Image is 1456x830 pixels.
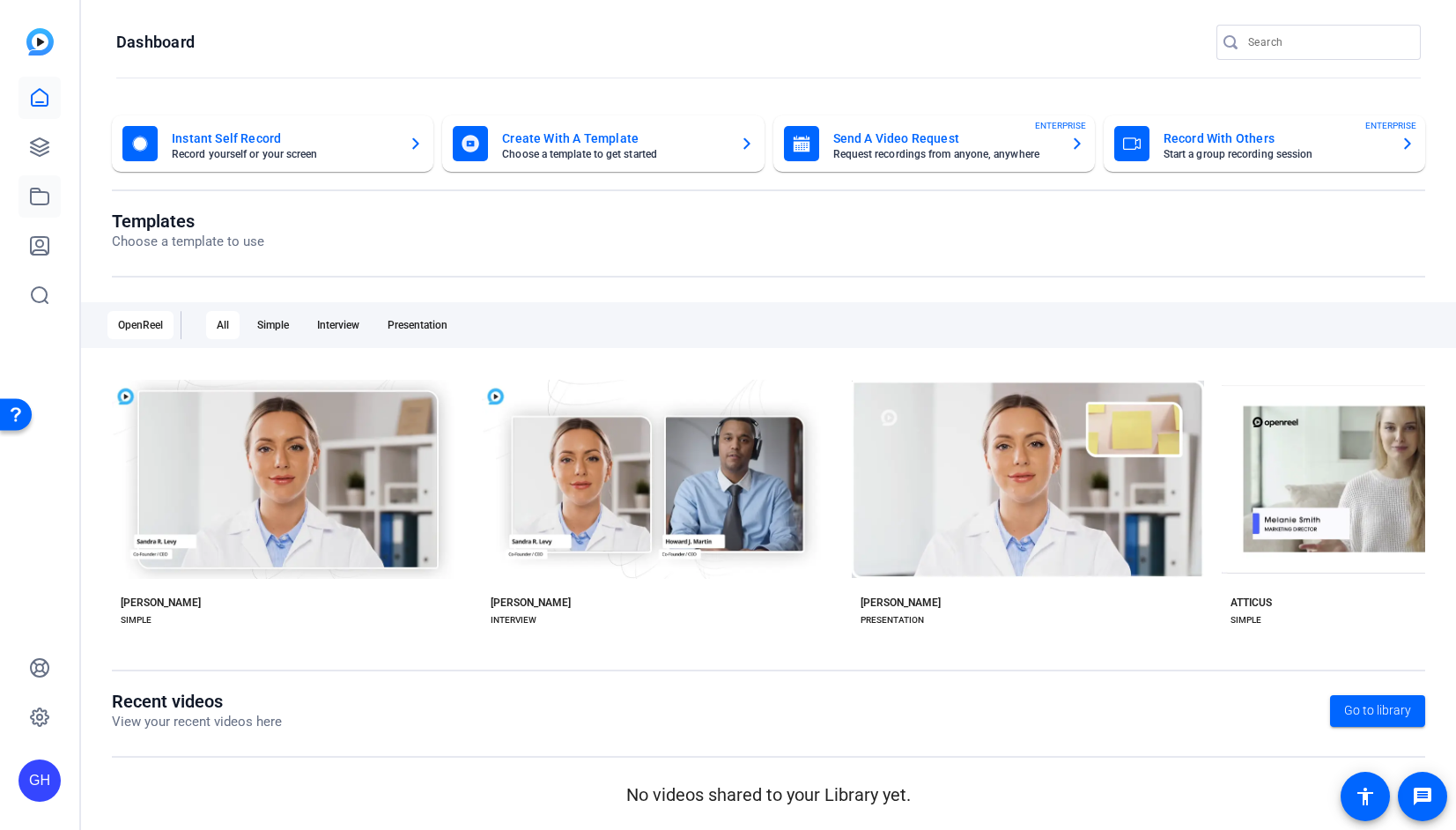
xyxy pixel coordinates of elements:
[491,596,571,610] div: [PERSON_NAME]
[861,596,941,610] div: [PERSON_NAME]
[26,28,54,56] img: blue-gradient.svg
[112,782,1425,808] p: No videos shared to your Library yet.
[112,712,282,732] p: View your recent videos here
[1412,786,1433,807] mat-icon: message
[1365,119,1416,132] span: ENTERPRISE
[112,232,264,252] p: Choose a template to use
[491,613,536,627] div: INTERVIEW
[1344,701,1411,720] span: Go to library
[121,596,201,610] div: [PERSON_NAME]
[172,128,395,149] mat-card-title: Instant Self Record
[1164,128,1386,149] mat-card-title: Record With Others
[121,613,152,627] div: SIMPLE
[1248,32,1407,53] input: Search
[18,760,61,802] div: GH
[112,115,433,172] button: Instant Self RecordRecord yourself or your screen
[1231,596,1272,610] div: ATTICUS
[833,128,1056,149] mat-card-title: Send A Video Request
[1330,695,1425,727] a: Go to library
[172,149,395,159] mat-card-subtitle: Record yourself or your screen
[377,311,458,339] div: Presentation
[861,613,924,627] div: PRESENTATION
[442,115,764,172] button: Create With A TemplateChoose a template to get started
[247,311,299,339] div: Simple
[502,128,725,149] mat-card-title: Create With A Template
[502,149,725,159] mat-card-subtitle: Choose a template to get started
[307,311,370,339] div: Interview
[112,211,264,232] h1: Templates
[107,311,174,339] div: OpenReel
[116,32,195,53] h1: Dashboard
[1231,613,1261,627] div: SIMPLE
[1355,786,1376,807] mat-icon: accessibility
[112,691,282,712] h1: Recent videos
[1164,149,1386,159] mat-card-subtitle: Start a group recording session
[773,115,1095,172] button: Send A Video RequestRequest recordings from anyone, anywhereENTERPRISE
[206,311,240,339] div: All
[1104,115,1425,172] button: Record With OthersStart a group recording sessionENTERPRISE
[1035,119,1086,132] span: ENTERPRISE
[833,149,1056,159] mat-card-subtitle: Request recordings from anyone, anywhere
